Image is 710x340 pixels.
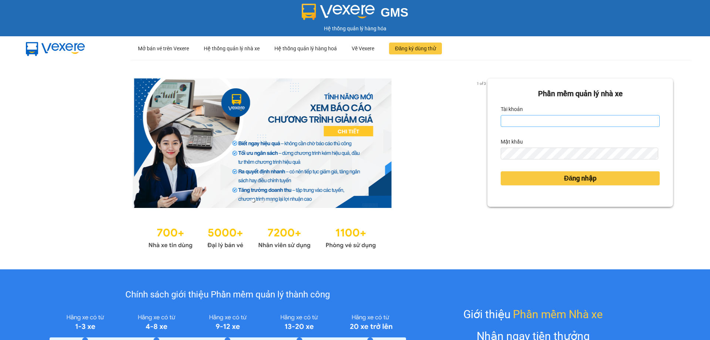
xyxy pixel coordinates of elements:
[395,44,436,53] span: Đăng ký dùng thử
[501,148,658,159] input: Mật khẩu
[138,37,189,60] div: Mở bán vé trên Vexere
[564,173,596,184] span: Đăng nhập
[252,199,255,202] li: slide item 1
[389,43,442,54] button: Đăng ký dùng thử
[352,37,374,60] div: Về Vexere
[501,88,660,100] div: Phần mềm quản lý nhà xe
[501,115,660,127] input: Tài khoản
[18,36,92,61] img: mbUUG5Q.png
[501,103,523,115] label: Tài khoản
[381,6,408,19] span: GMS
[50,288,406,302] div: Chính sách giới thiệu Phần mềm quản lý thành công
[474,78,487,88] p: 1 of 3
[270,199,273,202] li: slide item 3
[302,11,409,17] a: GMS
[513,306,603,323] span: Phần mềm Nhà xe
[501,136,523,148] label: Mật khẩu
[477,78,487,208] button: next slide / item
[2,24,708,33] div: Hệ thống quản lý hàng hóa
[204,37,260,60] div: Hệ thống quản lý nhà xe
[501,171,660,185] button: Đăng nhập
[148,223,376,251] img: Statistics.png
[463,306,603,323] div: Giới thiệu
[37,78,47,208] button: previous slide / item
[302,4,375,20] img: logo 2
[261,199,264,202] li: slide item 2
[274,37,337,60] div: Hệ thống quản lý hàng hoá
